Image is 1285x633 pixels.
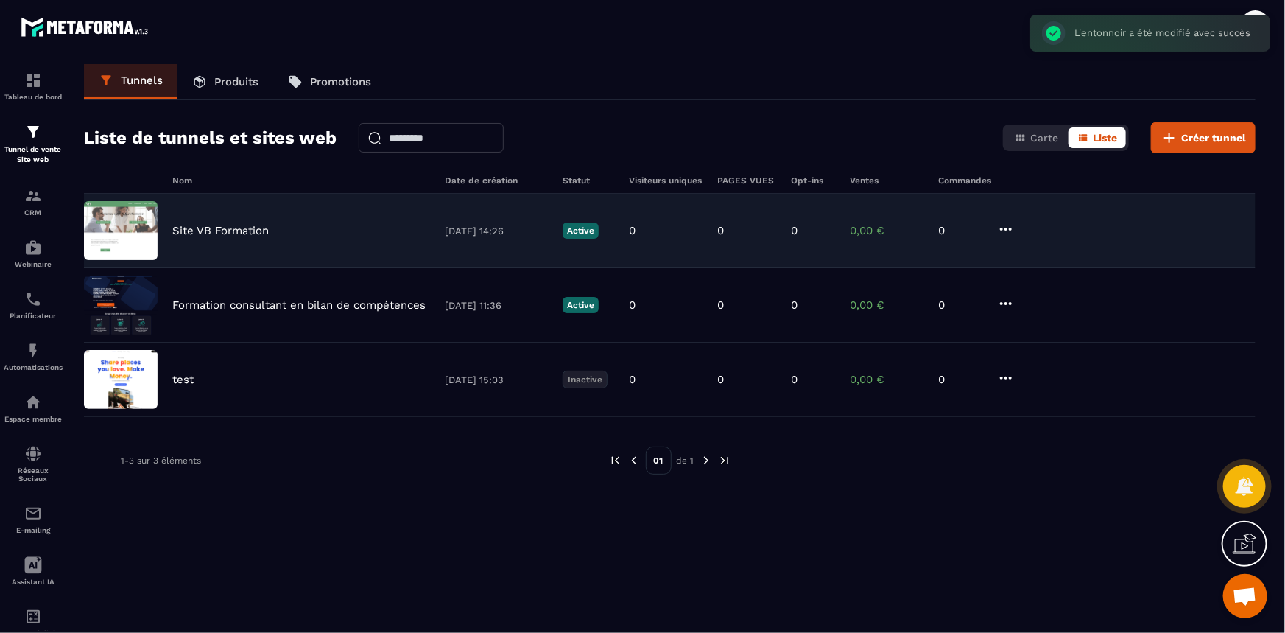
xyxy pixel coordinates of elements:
img: prev [627,454,641,467]
h6: Commandes [938,175,991,186]
img: formation [24,187,42,205]
p: 0 [791,298,798,312]
img: image [84,201,158,260]
p: 0,00 € [850,373,923,386]
p: Tableau de bord [4,93,63,101]
h6: Statut [563,175,614,186]
p: 0 [791,224,798,237]
h6: Date de création [445,175,548,186]
img: next [718,454,731,467]
p: 0 [938,298,982,312]
p: Active [563,297,599,313]
img: image [84,276,158,335]
p: 0,00 € [850,224,923,237]
p: 0 [938,373,982,386]
button: Liste [1069,127,1126,148]
p: Produits [214,75,258,88]
p: 0 [938,224,982,237]
p: Active [563,223,599,239]
a: formationformationTunnel de vente Site web [4,112,63,176]
a: formationformationCRM [4,176,63,228]
h6: Opt-ins [791,175,835,186]
img: next [700,454,713,467]
a: formationformationTableau de bord [4,60,63,112]
img: automations [24,239,42,256]
div: Ouvrir le chat [1223,574,1267,618]
p: Tunnel de vente Site web [4,144,63,165]
p: 01 [646,447,672,475]
p: 0 [717,298,724,312]
span: Carte [1030,132,1058,144]
a: automationsautomationsEspace membre [4,382,63,434]
p: Réseaux Sociaux [4,466,63,483]
a: automationsautomationsWebinaire [4,228,63,279]
a: social-networksocial-networkRéseaux Sociaux [4,434,63,494]
p: Tunnels [121,74,163,87]
img: formation [24,71,42,89]
p: Promotions [310,75,371,88]
p: Formation consultant en bilan de compétences [172,298,426,312]
p: [DATE] 15:03 [445,374,548,385]
a: automationsautomationsAutomatisations [4,331,63,382]
a: schedulerschedulerPlanificateur [4,279,63,331]
h6: PAGES VUES [717,175,776,186]
p: 0 [629,224,636,237]
p: Inactive [563,371,608,388]
p: 0 [717,224,724,237]
span: Créer tunnel [1181,130,1246,145]
p: Automatisations [4,363,63,371]
a: emailemailE-mailing [4,494,63,545]
p: 0 [629,298,636,312]
p: 0,00 € [850,298,923,312]
p: [DATE] 11:36 [445,300,548,311]
p: Planificateur [4,312,63,320]
img: logo [21,13,153,41]
span: Liste [1093,132,1117,144]
p: Espace membre [4,415,63,423]
img: social-network [24,445,42,463]
a: Assistant IA [4,545,63,597]
p: Assistant IA [4,578,63,586]
p: 0 [717,373,724,386]
img: formation [24,123,42,141]
p: 0 [791,373,798,386]
img: email [24,505,42,522]
p: E-mailing [4,526,63,534]
p: test [172,373,194,386]
img: image [84,350,158,409]
a: Promotions [273,64,386,99]
img: scheduler [24,290,42,308]
h6: Ventes [850,175,923,186]
img: accountant [24,608,42,626]
p: CRM [4,209,63,217]
h6: Nom [172,175,430,186]
p: Webinaire [4,260,63,268]
button: Créer tunnel [1151,122,1256,153]
button: Carte [1006,127,1067,148]
img: prev [609,454,622,467]
h6: Visiteurs uniques [629,175,703,186]
img: automations [24,394,42,411]
p: 0 [629,373,636,386]
a: Produits [177,64,273,99]
p: 1-3 sur 3 éléments [121,455,201,466]
p: [DATE] 14:26 [445,225,548,237]
h2: Liste de tunnels et sites web [84,123,337,153]
img: automations [24,342,42,360]
p: Site VB Formation [172,224,269,237]
a: Tunnels [84,64,177,99]
p: de 1 [677,455,694,466]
